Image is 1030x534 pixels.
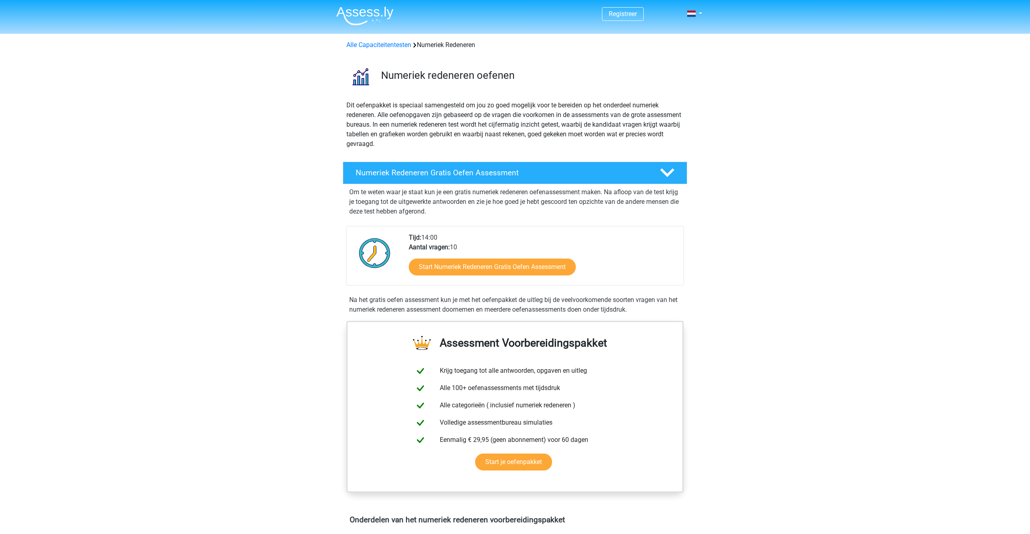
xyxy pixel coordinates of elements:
[409,243,450,251] b: Aantal vragen:
[346,101,684,149] p: Dit oefenpakket is speciaal samengesteld om jou zo goed mogelijk voor te bereiden op het onderdee...
[350,515,680,524] h4: Onderdelen van het numeriek redeneren voorbereidingspakket
[336,6,393,25] img: Assessly
[340,162,690,184] a: Numeriek Redeneren Gratis Oefen Assessment
[403,233,683,285] div: 14:00 10
[349,187,681,216] p: Om te weten waar je staat kun je een gratis numeriek redeneren oefenassessment maken. Na afloop v...
[346,41,411,49] a: Alle Capaciteitentesten
[346,295,684,314] div: Na het gratis oefen assessment kun je met het oefenpakket de uitleg bij de veelvoorkomende soorte...
[343,60,377,94] img: numeriek redeneren
[343,40,687,50] div: Numeriek Redeneren
[356,168,647,177] h4: Numeriek Redeneren Gratis Oefen Assessment
[381,69,681,82] h3: Numeriek redeneren oefenen
[609,10,637,18] a: Registreer
[409,259,576,275] a: Start Numeriek Redeneren Gratis Oefen Assessment
[354,233,395,273] img: Klok
[409,234,421,241] b: Tijd:
[475,454,552,470] a: Start je oefenpakket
